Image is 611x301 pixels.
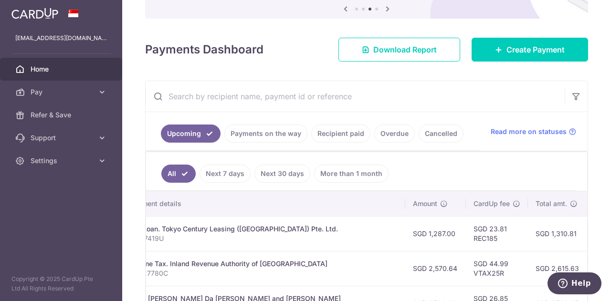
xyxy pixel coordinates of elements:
[547,272,601,296] iframe: Opens a widget where you can find more information
[419,125,464,143] a: Cancelled
[161,165,196,183] a: All
[31,87,94,97] span: Pay
[224,125,307,143] a: Payments on the way
[15,33,107,43] p: [EMAIL_ADDRESS][DOMAIN_NAME]
[130,234,398,243] p: SLM7419U
[506,44,565,55] span: Create Payment
[130,259,398,269] div: Income Tax. Inland Revenue Authority of [GEOGRAPHIC_DATA]
[466,216,528,251] td: SGD 23.81 REC185
[374,125,415,143] a: Overdue
[31,133,94,143] span: Support
[130,269,398,278] p: S8227780C
[11,8,58,19] img: CardUp
[314,165,389,183] a: More than 1 month
[254,165,310,183] a: Next 30 days
[31,110,94,120] span: Refer & Save
[528,216,589,251] td: SGD 1,310.81
[474,199,510,208] span: CardUp fee
[146,81,565,112] input: Search by recipient name, payment id or reference
[405,216,466,251] td: SGD 1,287.00
[528,251,589,286] td: SGD 2,615.63
[130,224,398,234] div: Car Loan. Tokyo Century Leasing ([GEOGRAPHIC_DATA]) Pte. Ltd.
[145,41,263,58] h4: Payments Dashboard
[31,64,94,74] span: Home
[491,127,567,136] span: Read more on statuses
[373,44,437,55] span: Download Report
[161,125,221,143] a: Upcoming
[466,251,528,286] td: SGD 44.99 VTAX25R
[122,191,405,216] th: Payment details
[405,251,466,286] td: SGD 2,570.64
[338,38,460,62] a: Download Report
[472,38,588,62] a: Create Payment
[536,199,567,208] span: Total amt.
[31,156,94,166] span: Settings
[311,125,370,143] a: Recipient paid
[491,127,576,136] a: Read more on statuses
[413,199,437,208] span: Amount
[200,165,251,183] a: Next 7 days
